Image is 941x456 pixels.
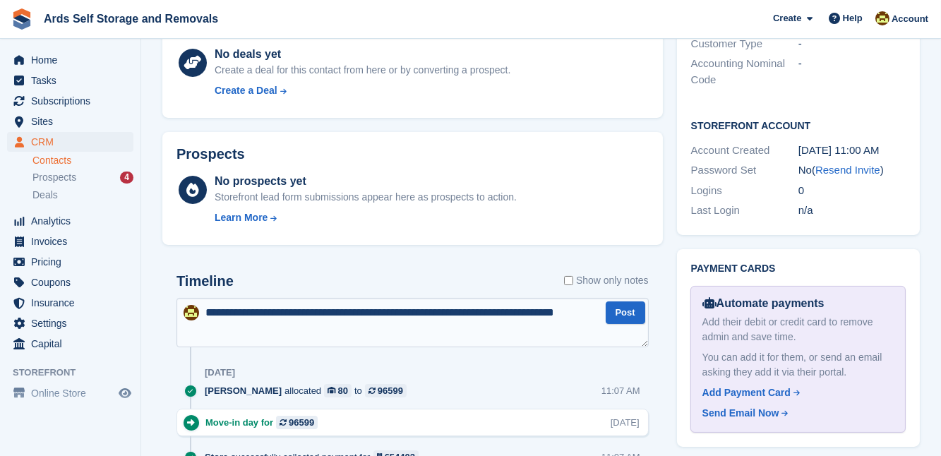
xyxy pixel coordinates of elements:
[875,11,889,25] img: Mark McFerran
[31,71,116,90] span: Tasks
[601,384,640,397] div: 11:07 AM
[205,367,235,378] div: [DATE]
[7,272,133,292] a: menu
[564,273,573,288] input: Show only notes
[7,313,133,333] a: menu
[691,162,798,179] div: Password Set
[798,203,906,219] div: n/a
[702,315,894,344] div: Add their debit or credit card to remove admin and save time.
[691,143,798,159] div: Account Created
[691,203,798,219] div: Last Login
[31,272,116,292] span: Coupons
[7,112,133,131] a: menu
[31,293,116,313] span: Insurance
[176,146,245,162] h2: Prospects
[7,91,133,111] a: menu
[702,385,791,400] div: Add Payment Card
[378,384,403,397] div: 96599
[11,8,32,30] img: stora-icon-8386f47178a22dfd0bd8f6a31ec36ba5ce8667c1dd55bd0f319d3a0aa187defe.svg
[32,188,58,202] span: Deals
[691,183,798,199] div: Logins
[31,334,116,354] span: Capital
[215,83,277,98] div: Create a Deal
[798,183,906,199] div: 0
[31,91,116,111] span: Subscriptions
[205,384,414,397] div: allocated to
[31,112,116,131] span: Sites
[702,406,779,421] div: Send Email Now
[606,301,645,325] button: Post
[31,50,116,70] span: Home
[7,334,133,354] a: menu
[365,384,407,397] a: 96599
[798,143,906,159] div: [DATE] 11:00 AM
[31,313,116,333] span: Settings
[843,11,863,25] span: Help
[31,252,116,272] span: Pricing
[31,383,116,403] span: Online Store
[116,385,133,402] a: Preview store
[691,56,798,88] div: Accounting Nominal Code
[205,384,282,397] span: [PERSON_NAME]
[7,132,133,152] a: menu
[289,416,314,429] div: 96599
[7,383,133,403] a: menu
[324,384,352,397] a: 80
[702,350,894,380] div: You can add it for them, or send an email asking they add it via their portal.
[215,83,510,98] a: Create a Deal
[702,385,888,400] a: Add Payment Card
[215,63,510,78] div: Create a deal for this contact from here or by converting a prospect.
[176,273,234,289] h2: Timeline
[215,210,517,225] a: Learn More
[564,273,649,288] label: Show only notes
[691,36,798,52] div: Customer Type
[798,56,906,88] div: -
[611,416,640,429] div: [DATE]
[812,164,884,176] span: ( )
[215,210,268,225] div: Learn More
[7,252,133,272] a: menu
[338,384,348,397] div: 80
[215,190,517,205] div: Storefront lead form submissions appear here as prospects to action.
[798,162,906,179] div: No
[120,172,133,184] div: 4
[31,232,116,251] span: Invoices
[13,366,140,380] span: Storefront
[215,46,510,63] div: No deals yet
[702,295,894,312] div: Automate payments
[38,7,224,30] a: Ards Self Storage and Removals
[32,188,133,203] a: Deals
[32,154,133,167] a: Contacts
[7,293,133,313] a: menu
[815,164,880,176] a: Resend Invite
[184,305,199,320] img: Mark McFerran
[215,173,517,190] div: No prospects yet
[276,416,318,429] a: 96599
[7,71,133,90] a: menu
[205,416,325,429] div: Move-in day for
[7,232,133,251] a: menu
[892,12,928,26] span: Account
[31,132,116,152] span: CRM
[691,263,906,275] h2: Payment cards
[7,211,133,231] a: menu
[32,170,133,185] a: Prospects 4
[691,118,906,132] h2: Storefront Account
[798,36,906,52] div: -
[32,171,76,184] span: Prospects
[773,11,801,25] span: Create
[7,50,133,70] a: menu
[31,211,116,231] span: Analytics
